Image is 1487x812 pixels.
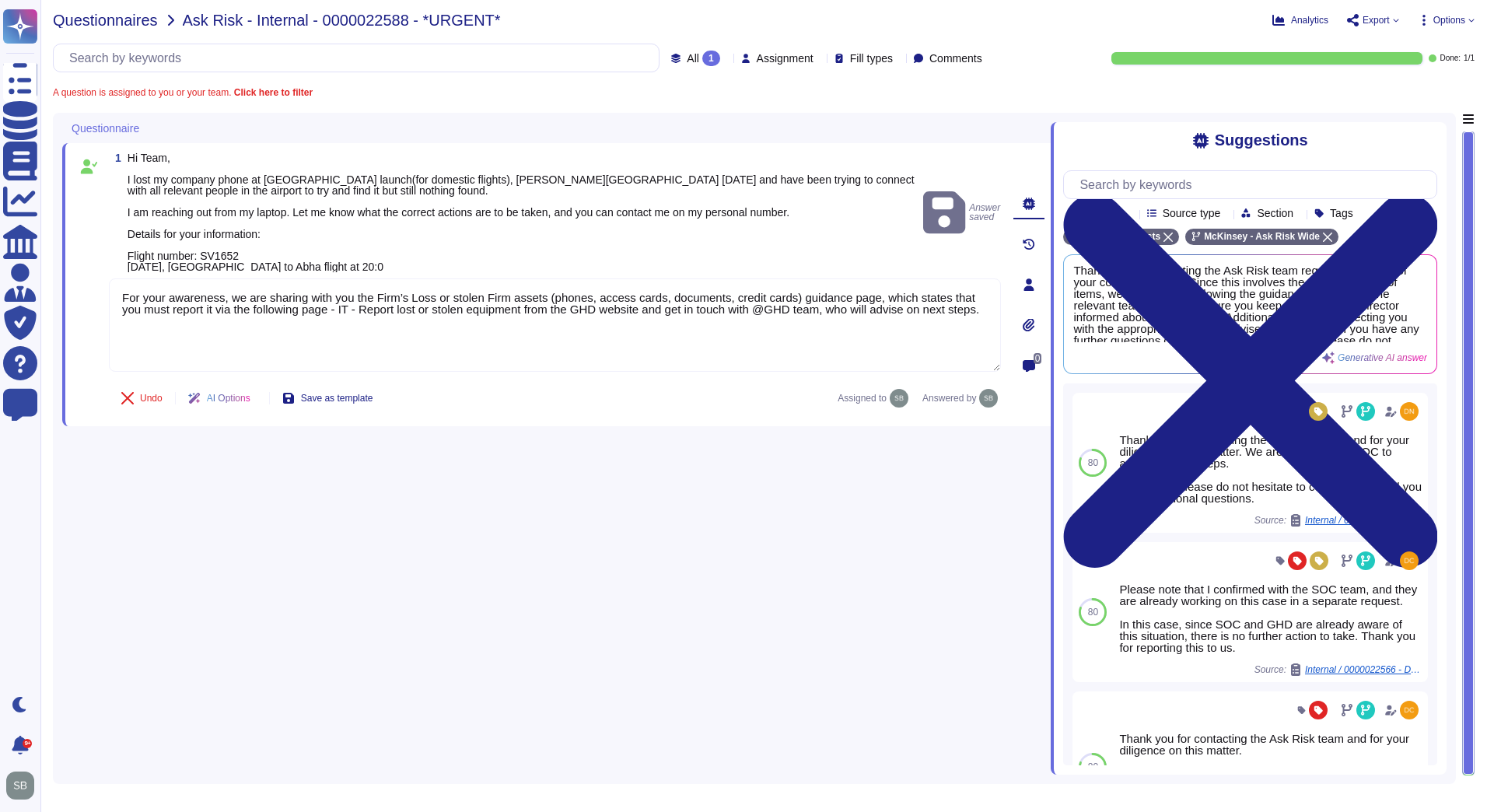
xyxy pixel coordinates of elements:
[53,12,158,28] span: Questionnaires
[838,389,916,408] span: Assigned to
[923,188,1001,237] span: Answer saved
[1400,551,1419,570] img: user
[979,389,998,408] img: user
[929,53,982,64] span: Comments
[757,53,813,64] span: Assignment
[1464,54,1475,62] span: 1 / 1
[183,12,501,28] span: Ask Risk - Internal - 0000022588 - *URGENT*
[109,278,1001,372] textarea: For your awareness, we are sharing with you the Firm’s Loss or stolen Firm assets (phones, access...
[207,394,250,403] span: AI Options
[1254,663,1422,676] span: Source:
[1088,458,1098,467] span: 80
[1400,701,1419,719] img: user
[1088,762,1098,772] span: 80
[1272,14,1328,26] button: Analytics
[850,53,893,64] span: Fill types
[53,88,313,97] span: A question is assigned to you or your team.
[128,152,915,273] span: Hi Team, I lost my company phone at [GEOGRAPHIC_DATA] launch(for domestic flights), [PERSON_NAME]...
[922,394,976,403] span: Answered by
[61,44,659,72] input: Search by keywords
[23,739,32,748] div: 9+
[1119,583,1422,653] div: Please note that I confirmed with the SOC team, and they are already working on this case in a se...
[109,152,121,163] span: 1
[1034,353,1042,364] span: 0
[1440,54,1461,62] span: Done:
[301,394,373,403] span: Save as template
[1305,665,1422,674] span: Internal / 0000022566 - Detained at the airport
[1363,16,1390,25] span: Export
[702,51,720,66] div: 1
[687,53,699,64] span: All
[1072,171,1436,198] input: Search by keywords
[6,772,34,800] img: user
[109,383,175,414] button: Undo
[1433,16,1465,25] span: Options
[1291,16,1328,25] span: Analytics
[890,389,908,408] img: user
[140,394,163,403] span: Undo
[3,768,45,803] button: user
[1400,402,1419,421] img: user
[72,123,139,134] span: Questionnaire
[270,383,386,414] button: Save as template
[1088,607,1098,617] span: 80
[231,87,313,98] b: Click here to filter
